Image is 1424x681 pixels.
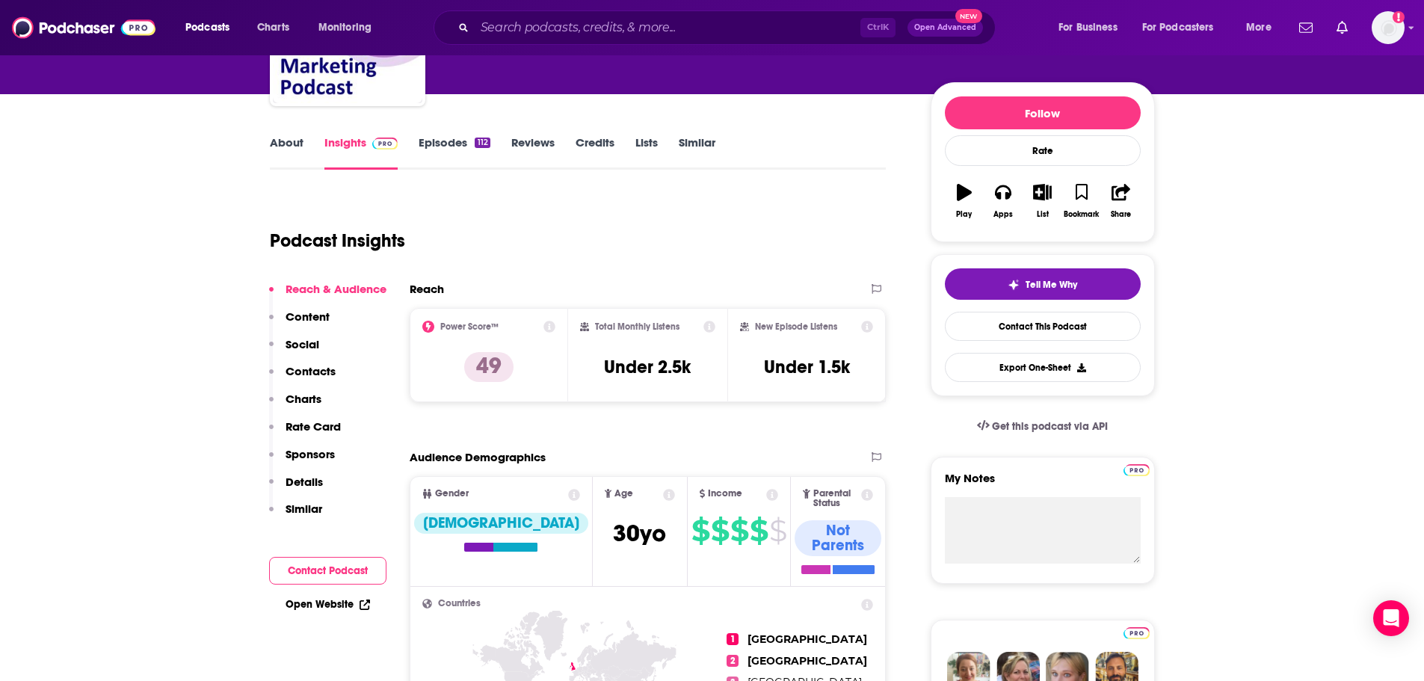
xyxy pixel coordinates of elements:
img: Podchaser Pro [372,138,398,150]
label: My Notes [945,471,1141,497]
p: Rate Card [286,419,341,434]
p: Details [286,475,323,489]
img: Podchaser Pro [1124,464,1150,476]
p: 49 [464,352,514,382]
h1: Podcast Insights [270,229,405,252]
svg: Add a profile image [1393,11,1405,23]
span: 30 yo [613,519,666,548]
span: More [1246,17,1272,38]
div: List [1037,210,1049,219]
button: open menu [1048,16,1136,40]
input: Search podcasts, credits, & more... [475,16,860,40]
p: Charts [286,392,321,406]
p: Similar [286,502,322,516]
img: tell me why sparkle [1008,279,1020,291]
button: open menu [1236,16,1290,40]
span: $ [730,519,748,543]
div: Rate [945,135,1141,166]
button: Follow [945,96,1141,129]
h2: Total Monthly Listens [595,321,679,332]
button: List [1023,174,1061,228]
a: Credits [576,135,614,170]
button: Similar [269,502,322,529]
span: Logged in as headlandconsultancy [1372,11,1405,44]
img: Podchaser - Follow, Share and Rate Podcasts [12,13,155,42]
a: Pro website [1124,625,1150,639]
button: Apps [984,174,1023,228]
div: [DEMOGRAPHIC_DATA] [414,513,588,534]
a: About [270,135,303,170]
button: Export One-Sheet [945,353,1141,382]
span: New [955,9,982,23]
h2: Reach [410,282,444,296]
span: 1 [727,633,739,645]
span: Age [614,489,633,499]
div: Apps [993,210,1013,219]
div: 112 [475,138,490,148]
button: Social [269,337,319,365]
button: Bookmark [1062,174,1101,228]
div: Search podcasts, credits, & more... [448,10,1010,45]
span: Monitoring [318,17,372,38]
button: Share [1101,174,1140,228]
a: Show notifications dropdown [1331,15,1354,40]
a: InsightsPodchaser Pro [324,135,398,170]
img: Podchaser Pro [1124,627,1150,639]
p: Contacts [286,364,336,378]
span: Open Advanced [914,24,976,31]
h2: Audience Demographics [410,450,546,464]
a: Reviews [511,135,555,170]
div: Not Parents [795,520,881,556]
button: Show profile menu [1372,11,1405,44]
a: Lists [635,135,658,170]
div: Share [1111,210,1131,219]
span: $ [691,519,709,543]
a: Charts [247,16,298,40]
button: Contacts [269,364,336,392]
img: User Profile [1372,11,1405,44]
span: Ctrl K [860,18,896,37]
div: Open Intercom Messenger [1373,600,1409,636]
p: Content [286,309,330,324]
span: Countries [438,599,481,608]
button: Sponsors [269,447,335,475]
button: Reach & Audience [269,282,386,309]
button: Contact Podcast [269,557,386,585]
div: Play [956,210,972,219]
span: For Podcasters [1142,17,1214,38]
span: Podcasts [185,17,229,38]
p: Social [286,337,319,351]
a: Show notifications dropdown [1293,15,1319,40]
button: Content [269,309,330,337]
span: $ [711,519,729,543]
span: Get this podcast via API [992,420,1108,433]
span: Income [708,489,742,499]
button: Charts [269,392,321,419]
button: Play [945,174,984,228]
span: Charts [257,17,289,38]
span: Parental Status [813,489,859,508]
a: Open Website [286,598,370,611]
span: $ [750,519,768,543]
button: tell me why sparkleTell Me Why [945,268,1141,300]
div: Bookmark [1064,210,1099,219]
a: Get this podcast via API [965,408,1121,445]
a: Episodes112 [419,135,490,170]
h3: Under 2.5k [604,356,691,378]
button: open menu [1132,16,1236,40]
p: Reach & Audience [286,282,386,296]
span: [GEOGRAPHIC_DATA] [748,654,867,668]
span: 2 [727,655,739,667]
span: [GEOGRAPHIC_DATA] [748,632,867,646]
span: Gender [435,489,469,499]
button: open menu [175,16,249,40]
h3: Under 1.5k [764,356,850,378]
a: Pro website [1124,462,1150,476]
button: Open AdvancedNew [907,19,983,37]
p: Sponsors [286,447,335,461]
a: Similar [679,135,715,170]
a: Contact This Podcast [945,312,1141,341]
button: Rate Card [269,419,341,447]
button: Details [269,475,323,502]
